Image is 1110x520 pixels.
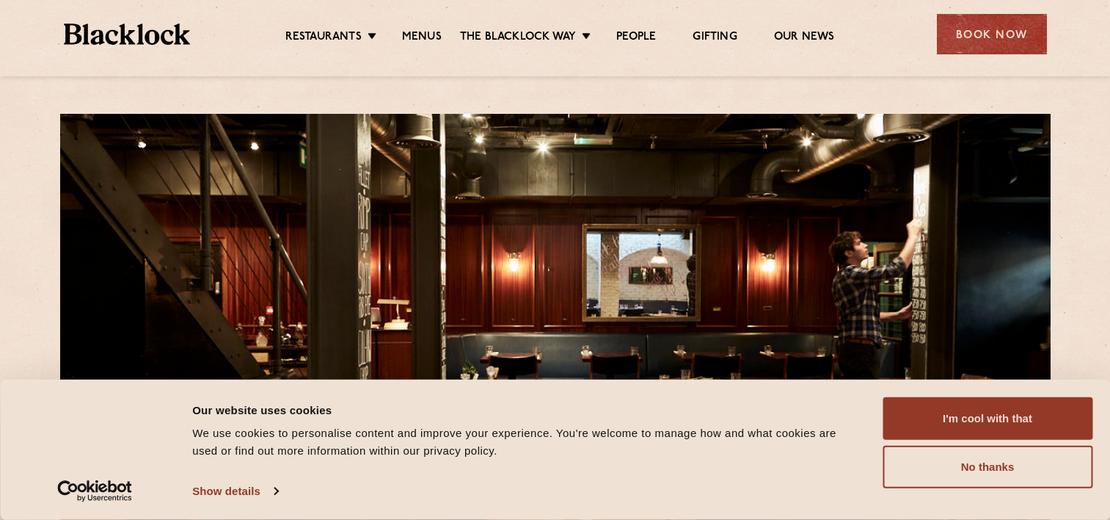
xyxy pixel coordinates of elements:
div: Book Now [937,14,1047,54]
a: Our News [774,30,835,46]
button: No thanks [883,446,1092,488]
a: Usercentrics Cookiebot - opens in a new window [31,480,159,502]
div: We use cookies to personalise content and improve your experience. You're welcome to manage how a... [192,425,850,460]
a: People [616,30,656,46]
button: I'm cool with that [883,397,1092,440]
img: BL_Textured_Logo-footer-cropped.svg [64,24,191,45]
a: Gifting [693,30,737,46]
a: Show details [192,480,277,502]
a: Menus [402,30,442,46]
a: Restaurants [285,30,362,46]
div: Our website uses cookies [192,401,850,419]
a: The Blacklock Way [460,30,576,46]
